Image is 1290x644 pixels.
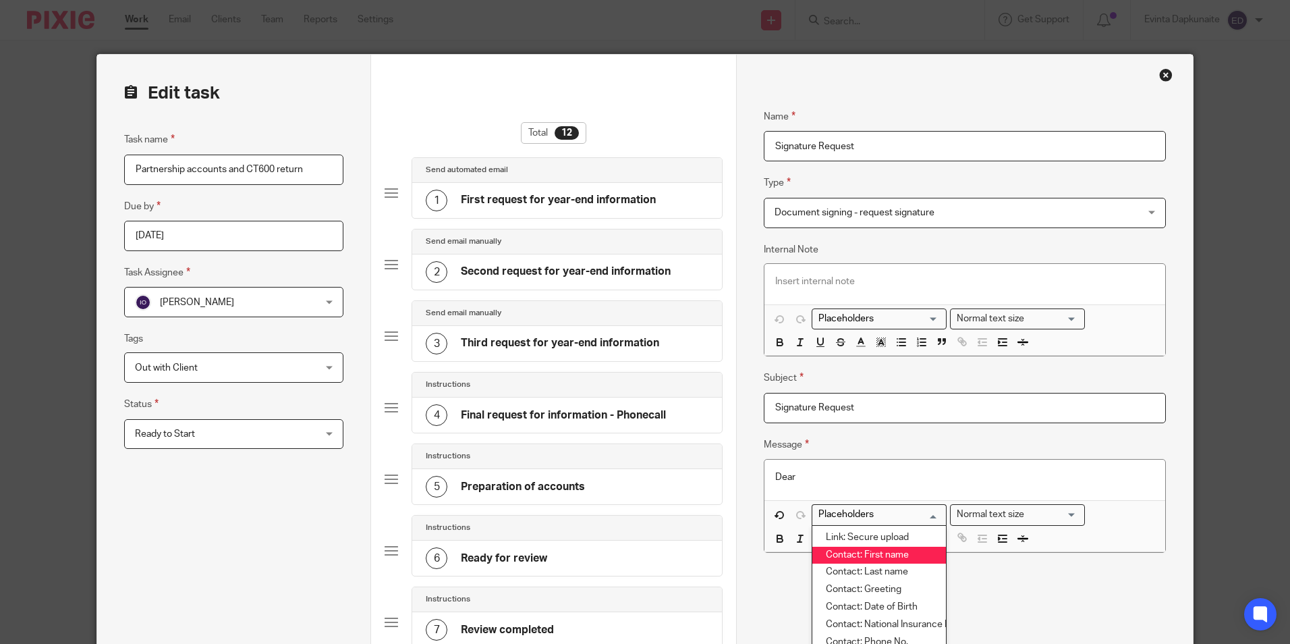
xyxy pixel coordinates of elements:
[124,198,161,214] label: Due by
[764,437,809,452] label: Message
[426,476,447,498] div: 5
[555,126,579,140] div: 12
[426,165,508,176] h4: Send automated email
[124,265,190,280] label: Task Assignee
[812,599,946,616] li: Contact: Date of Birth
[461,265,671,279] h4: Second request for year-end information
[426,261,447,283] div: 2
[135,294,151,311] img: svg%3E
[812,308,947,329] div: Search for option
[124,132,175,147] label: Task name
[950,504,1085,525] div: Search for option
[814,508,938,522] input: Search for option
[812,547,946,564] li: Contact: First name
[814,312,938,326] input: Search for option
[461,193,656,207] h4: First request for year-end information
[426,619,447,641] div: 7
[775,471,1154,484] p: Dear
[124,82,343,105] h2: Edit task
[764,175,791,190] label: Type
[426,333,447,354] div: 3
[135,429,195,439] span: Ready to Start
[426,522,470,533] h4: Instructions
[764,243,818,257] label: Internal Note
[461,623,554,637] h4: Review completed
[950,504,1085,525] div: Text styles
[124,396,159,412] label: Status
[1159,68,1173,82] div: Close this dialog window
[124,332,143,346] label: Tags
[812,581,946,599] li: Contact: Greeting
[812,616,946,634] li: Contact: National Insurance No.
[124,221,343,251] input: Pick a date
[426,594,470,605] h4: Instructions
[426,379,470,390] h4: Instructions
[461,336,659,350] h4: Third request for year-end information
[812,504,947,525] div: Search for option
[461,408,666,423] h4: Final request for information - Phonecall
[521,122,586,144] div: Total
[953,312,1027,326] span: Normal text size
[764,109,795,124] label: Name
[812,308,947,329] div: Placeholders
[426,308,501,319] h4: Send email manually
[1028,508,1077,522] input: Search for option
[812,564,946,581] li: Contact: Last name
[426,190,447,211] div: 1
[812,529,946,547] li: Link: Secure upload
[426,547,447,569] div: 6
[160,298,234,307] span: [PERSON_NAME]
[812,504,947,525] div: Placeholders
[426,451,470,462] h4: Instructions
[950,308,1085,329] div: Text styles
[461,552,547,566] h4: Ready for review
[135,363,198,373] span: Out with Client
[1028,312,1077,326] input: Search for option
[950,308,1085,329] div: Search for option
[461,480,585,494] h4: Preparation of accounts
[764,370,804,385] label: Subject
[953,508,1027,522] span: Normal text size
[426,404,447,426] div: 4
[775,208,934,217] span: Document signing - request signature
[764,393,1165,423] input: Insert subject
[426,236,501,247] h4: Send email manually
